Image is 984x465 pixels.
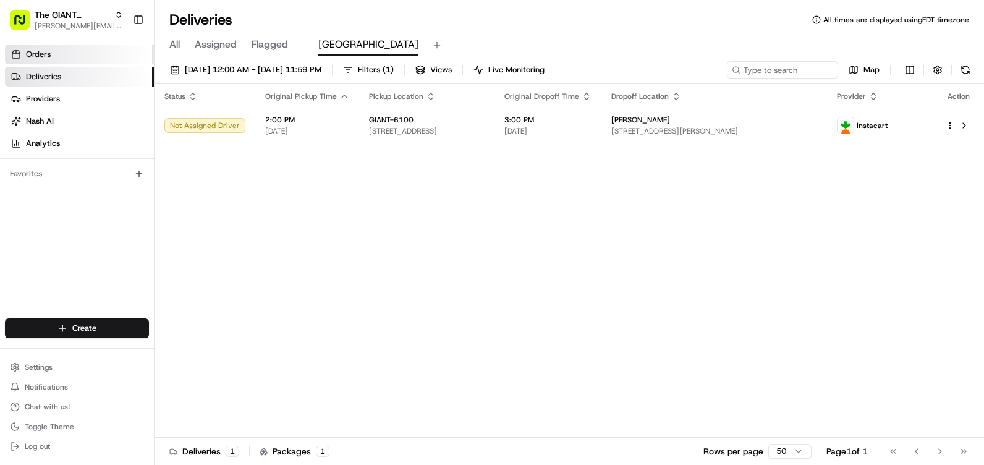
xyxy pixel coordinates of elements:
[5,318,149,338] button: Create
[488,64,545,75] span: Live Monitoring
[123,210,150,219] span: Pylon
[369,126,485,136] span: [STREET_ADDRESS]
[26,49,51,60] span: Orders
[12,49,225,69] p: Welcome 👋
[838,117,854,134] img: profile_instacart_ahold_partner.png
[25,382,68,392] span: Notifications
[337,61,399,79] button: Filters(1)
[185,64,321,75] span: [DATE] 12:00 AM - [DATE] 11:59 PM
[410,61,457,79] button: Views
[468,61,550,79] button: Live Monitoring
[164,92,185,101] span: Status
[611,115,670,125] span: [PERSON_NAME]
[5,164,149,184] div: Favorites
[318,37,418,52] span: [GEOGRAPHIC_DATA]
[5,418,149,435] button: Toggle Theme
[195,37,237,52] span: Assigned
[316,446,329,457] div: 1
[863,64,880,75] span: Map
[703,445,763,458] p: Rows per page
[5,398,149,416] button: Chat with us!
[12,181,22,190] div: 📗
[42,130,156,140] div: We're available if you need us!
[369,92,423,101] span: Pickup Location
[42,118,203,130] div: Start new chat
[226,446,239,457] div: 1
[25,422,74,432] span: Toggle Theme
[504,92,579,101] span: Original Dropoff Time
[823,15,969,25] span: All times are displayed using EDT timezone
[5,45,154,64] a: Orders
[169,445,239,458] div: Deliveries
[252,37,288,52] span: Flagged
[7,174,100,197] a: 📗Knowledge Base
[265,115,349,125] span: 2:00 PM
[504,126,592,136] span: [DATE]
[383,64,394,75] span: ( 1 )
[727,61,838,79] input: Type to search
[25,442,50,451] span: Log out
[430,64,452,75] span: Views
[35,21,123,31] button: [PERSON_NAME][EMAIL_ADDRESS][PERSON_NAME][DOMAIN_NAME]
[260,445,329,458] div: Packages
[35,9,109,21] button: The GIANT Company
[72,323,96,334] span: Create
[5,5,128,35] button: The GIANT Company[PERSON_NAME][EMAIL_ADDRESS][PERSON_NAME][DOMAIN_NAME]
[26,71,61,82] span: Deliveries
[837,92,866,101] span: Provider
[104,181,114,190] div: 💻
[843,61,885,79] button: Map
[5,134,154,153] a: Analytics
[857,121,888,130] span: Instacart
[210,122,225,137] button: Start new chat
[169,37,180,52] span: All
[265,126,349,136] span: [DATE]
[12,12,37,37] img: Nash
[26,116,54,127] span: Nash AI
[358,64,394,75] span: Filters
[164,61,327,79] button: [DATE] 12:00 AM - [DATE] 11:59 PM
[25,179,95,192] span: Knowledge Base
[26,138,60,149] span: Analytics
[611,92,669,101] span: Dropoff Location
[5,438,149,455] button: Log out
[25,362,53,372] span: Settings
[611,126,817,136] span: [STREET_ADDRESS][PERSON_NAME]
[169,10,232,30] h1: Deliveries
[5,89,154,109] a: Providers
[5,111,154,131] a: Nash AI
[5,378,149,396] button: Notifications
[32,80,204,93] input: Clear
[25,402,70,412] span: Chat with us!
[117,179,198,192] span: API Documentation
[504,115,592,125] span: 3:00 PM
[100,174,203,197] a: 💻API Documentation
[369,115,414,125] span: GIANT-6100
[826,445,868,458] div: Page 1 of 1
[957,61,974,79] button: Refresh
[946,92,972,101] div: Action
[5,67,154,87] a: Deliveries
[12,118,35,140] img: 1736555255976-a54dd68f-1ca7-489b-9aae-adbdc363a1c4
[5,359,149,376] button: Settings
[26,93,60,105] span: Providers
[265,92,337,101] span: Original Pickup Time
[87,209,150,219] a: Powered byPylon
